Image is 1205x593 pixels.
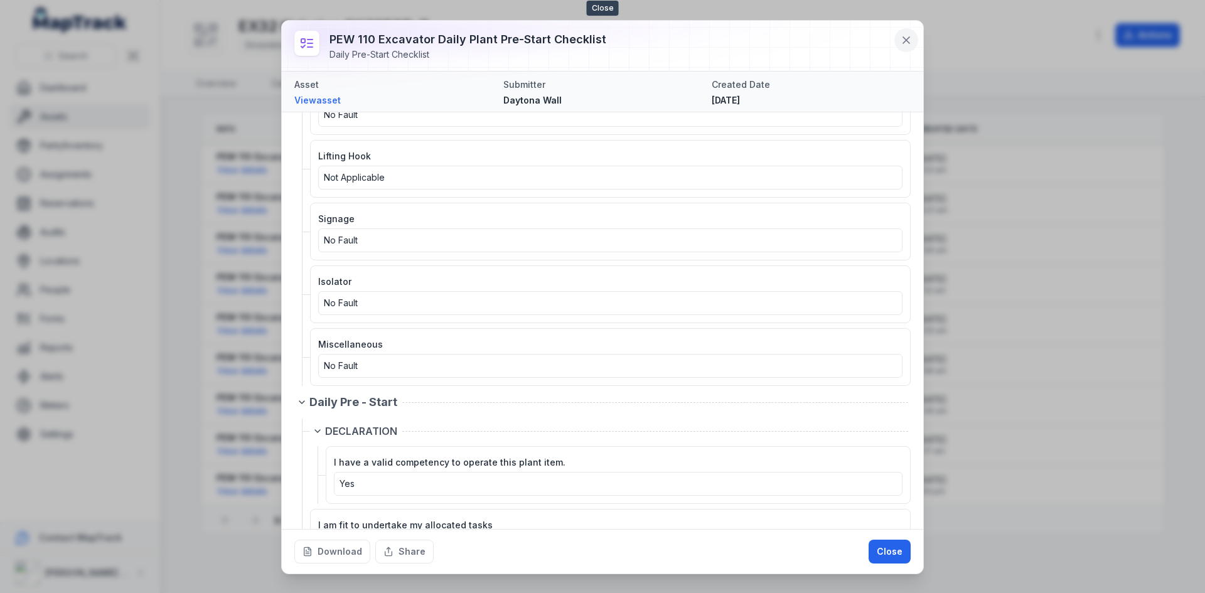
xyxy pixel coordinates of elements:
span: Lifting Hook [318,151,371,161]
button: Share [375,540,434,564]
span: No Fault [324,297,358,308]
time: 10/1/2025, 9:23:47 AM [712,95,740,105]
span: Yes [340,478,355,489]
a: Viewasset [294,94,493,107]
span: I have a valid competency to operate this plant item. [334,457,565,467]
div: Daily Pre-Start Checklist [329,48,606,61]
span: Not Applicable [324,172,385,183]
span: I am fit to undertake my allocated tasks [318,520,493,530]
span: No Fault [324,235,358,245]
span: Miscellaneous [318,339,383,350]
span: No Fault [324,109,358,120]
h3: PEW 110 Excavator Daily Plant Pre-Start Checklist [329,31,606,48]
button: Close [869,540,911,564]
span: Signage [318,213,355,224]
span: DECLARATION [325,424,397,439]
span: Created Date [712,79,770,90]
span: Daily Pre - Start [309,393,397,411]
span: No Fault [324,360,358,371]
span: [DATE] [712,95,740,105]
span: Submitter [503,79,545,90]
span: Close [587,1,619,16]
span: Asset [294,79,319,90]
span: Isolator [318,276,351,287]
span: Daytona Wall [503,95,562,105]
button: Download [294,540,370,564]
